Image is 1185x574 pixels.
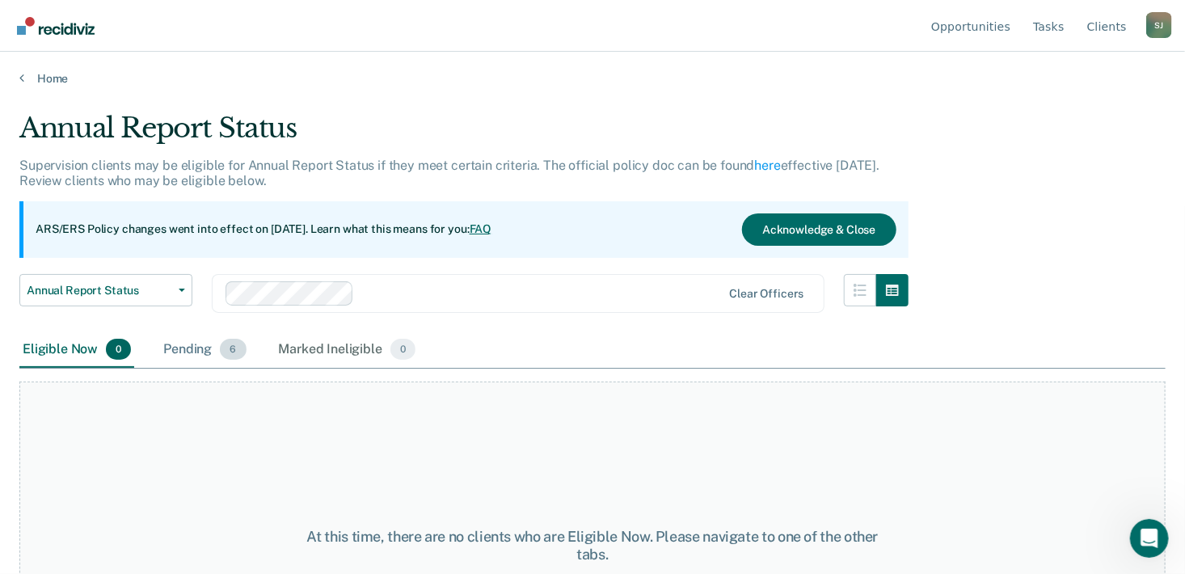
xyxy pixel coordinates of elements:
div: S J [1146,12,1172,38]
span: 0 [106,339,131,360]
img: Recidiviz [17,17,95,35]
button: Profile dropdown button [1146,12,1172,38]
div: Marked Ineligible0 [276,332,420,368]
div: At this time, there are no clients who are Eligible Now. Please navigate to one of the other tabs. [306,528,879,563]
a: Home [19,71,1166,86]
span: Annual Report Status [27,284,172,298]
div: Annual Report Status [19,112,909,158]
button: Annual Report Status [19,274,192,306]
a: FAQ [470,222,492,235]
p: ARS/ERS Policy changes went into effect on [DATE]. Learn what this means for you: [36,222,491,238]
div: Clear officers [729,287,803,301]
div: Pending6 [160,332,249,368]
span: 6 [220,339,246,360]
a: here [755,158,781,173]
div: Eligible Now0 [19,332,134,368]
p: Supervision clients may be eligible for Annual Report Status if they meet certain criteria. The o... [19,158,879,188]
button: Acknowledge & Close [742,213,896,246]
span: 0 [390,339,415,360]
iframe: Intercom live chat [1130,519,1169,558]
